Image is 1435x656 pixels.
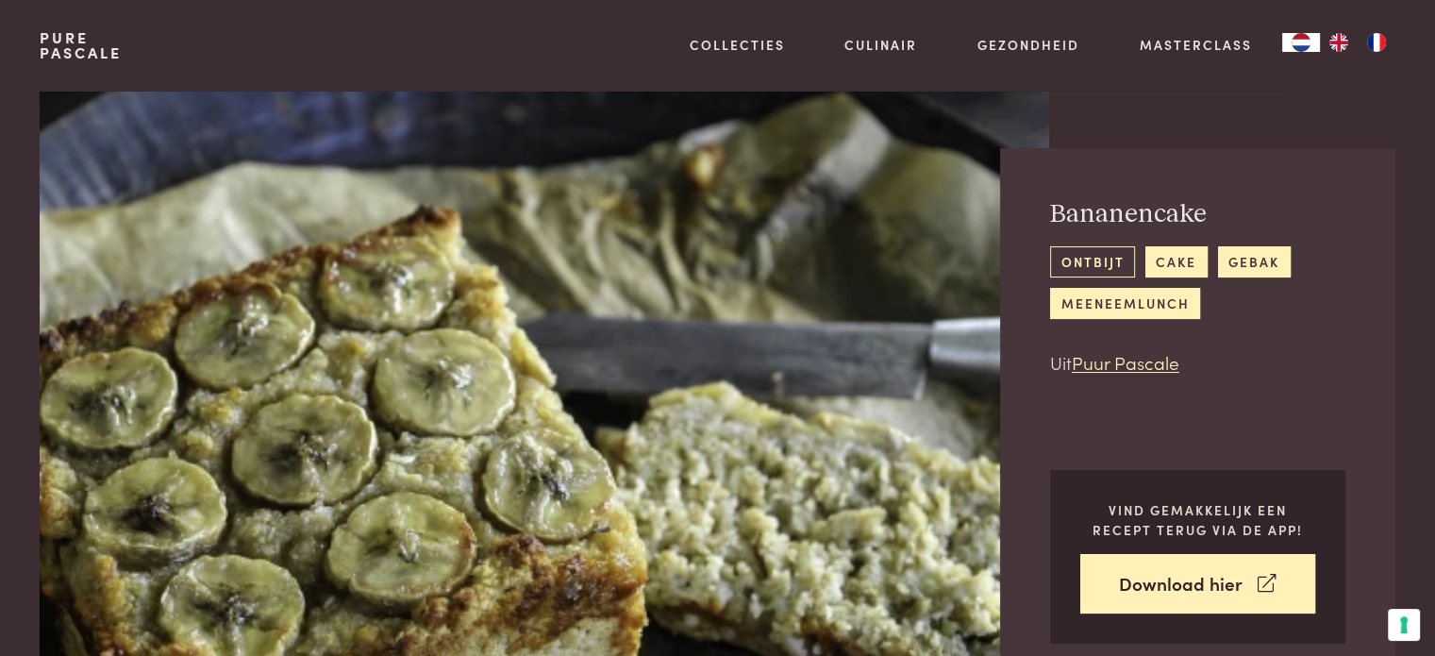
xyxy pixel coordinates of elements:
a: Masterclass [1140,35,1252,55]
a: ontbijt [1050,246,1135,278]
a: EN [1320,33,1358,52]
a: PurePascale [40,30,122,60]
h2: Bananencake [1050,198,1345,231]
div: Language [1282,33,1320,52]
a: NL [1282,33,1320,52]
p: Vind gemakkelijk een recept terug via de app! [1080,500,1315,539]
a: cake [1145,246,1208,278]
p: Uit [1050,349,1345,377]
a: Puur Pascale [1072,349,1179,375]
ul: Language list [1320,33,1395,52]
a: meeneemlunch [1050,288,1200,319]
a: FR [1358,33,1395,52]
a: Culinair [844,35,917,55]
a: Gezondheid [977,35,1079,55]
a: Download hier [1080,554,1315,614]
a: Collecties [690,35,785,55]
button: Uw voorkeuren voor toestemming voor trackingtechnologieën [1388,609,1420,641]
a: gebak [1218,246,1291,278]
aside: Language selected: Nederlands [1282,33,1395,52]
